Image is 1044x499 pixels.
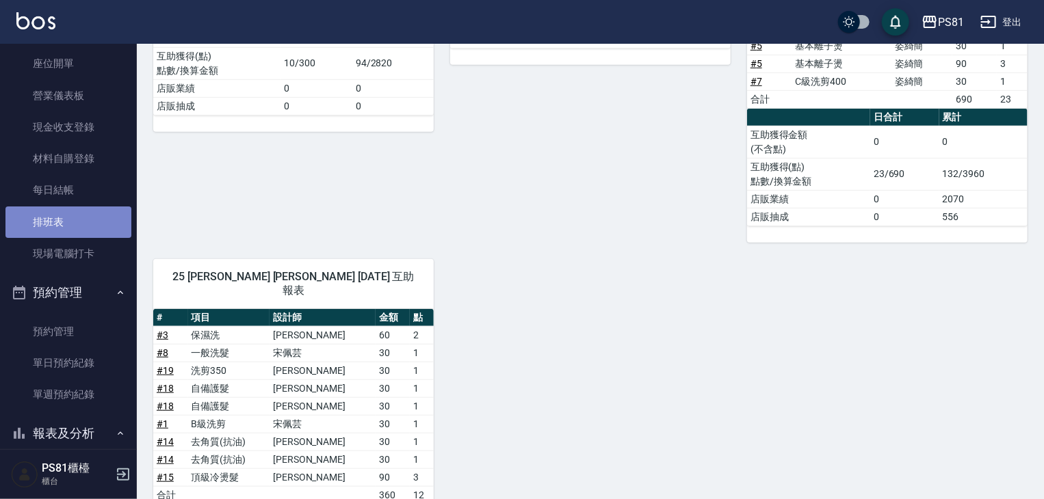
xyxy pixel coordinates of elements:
td: 洗剪350 [188,362,270,379]
td: 1 [410,344,434,362]
td: 2070 [939,190,1028,208]
button: PS81 [916,8,969,36]
td: 23/690 [870,158,939,190]
a: #18 [157,383,174,394]
td: [PERSON_NAME] [270,468,376,486]
td: 30 [376,344,410,362]
th: 項目 [188,309,270,327]
a: 排班表 [5,206,131,238]
td: 30 [376,433,410,450]
a: #7 [751,76,762,87]
a: #14 [157,454,174,465]
td: 1 [997,72,1028,90]
td: 90 [376,468,410,486]
td: 90 [952,55,997,72]
td: 1 [410,450,434,468]
a: 現金收支登錄 [5,111,131,143]
a: #1 [157,418,168,429]
a: #8 [157,347,168,358]
td: 3 [997,55,1028,72]
div: PS81 [938,14,964,31]
td: 94/2820 [352,47,434,79]
td: 132/3960 [939,158,1028,190]
td: 30 [376,450,410,468]
td: 姿綺簡 [891,55,952,72]
td: [PERSON_NAME] [270,379,376,397]
td: 2 [410,326,434,344]
td: 宋佩芸 [270,344,376,362]
button: save [882,8,909,36]
td: [PERSON_NAME] [270,433,376,450]
table: a dense table [747,109,1028,226]
a: #19 [157,365,174,376]
td: 0 [352,97,434,115]
th: 點 [410,309,434,327]
td: [PERSON_NAME] [270,326,376,344]
td: 0 [281,97,352,115]
img: Person [11,461,38,488]
a: 營業儀表板 [5,80,131,111]
td: 自備護髮 [188,397,270,415]
td: 去角質(抗油) [188,450,270,468]
td: 店販抽成 [153,97,281,115]
td: 合計 [747,90,792,108]
td: 0 [939,126,1028,158]
button: 預約管理 [5,275,131,310]
span: 25 [PERSON_NAME] [PERSON_NAME] [DATE] 互助報表 [170,270,417,297]
td: 3 [410,468,434,486]
td: 30 [376,362,410,379]
p: 櫃台 [42,475,112,487]
th: 日合計 [870,109,939,126]
button: 登出 [975,10,1028,35]
td: 10/300 [281,47,352,79]
h5: PS81櫃檯 [42,461,112,475]
th: 累計 [939,109,1028,126]
a: #5 [751,58,762,69]
a: 單日預約紀錄 [5,347,131,379]
td: 1 [410,415,434,433]
td: 宋佩芸 [270,415,376,433]
td: 頂級冷燙髮 [188,468,270,486]
td: 0 [281,79,352,97]
th: # [153,309,188,327]
th: 金額 [376,309,410,327]
td: 30 [952,72,997,90]
td: [PERSON_NAME] [270,362,376,379]
td: 保濕洗 [188,326,270,344]
td: 店販抽成 [747,208,870,226]
td: [PERSON_NAME] [270,397,376,415]
td: 姿綺簡 [891,37,952,55]
th: 設計師 [270,309,376,327]
td: 互助獲得金額 (不含點) [747,126,870,158]
td: 一般洗髮 [188,344,270,362]
a: 預約管理 [5,316,131,347]
a: 現場電腦打卡 [5,238,131,269]
td: 23 [997,90,1028,108]
td: [PERSON_NAME] [270,450,376,468]
td: 0 [352,79,434,97]
td: 店販業績 [153,79,281,97]
td: 1 [410,397,434,415]
a: #5 [751,40,762,51]
button: 報表及分析 [5,416,131,451]
a: 座位開單 [5,48,131,79]
td: 30 [376,379,410,397]
td: 690 [952,90,997,108]
td: 基本離子燙 [792,37,891,55]
a: 每日結帳 [5,174,131,206]
a: 單週預約紀錄 [5,379,131,410]
img: Logo [16,12,55,29]
td: 互助獲得(點) 點數/換算金額 [747,158,870,190]
td: 1 [410,362,434,379]
td: 1 [410,433,434,450]
a: #3 [157,329,168,340]
a: #14 [157,436,174,447]
a: #18 [157,401,174,412]
td: B級洗剪 [188,415,270,433]
td: 0 [870,190,939,208]
td: 姿綺簡 [891,72,952,90]
td: 自備護髮 [188,379,270,397]
td: 0 [870,208,939,226]
td: 店販業績 [747,190,870,208]
td: 30 [376,415,410,433]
